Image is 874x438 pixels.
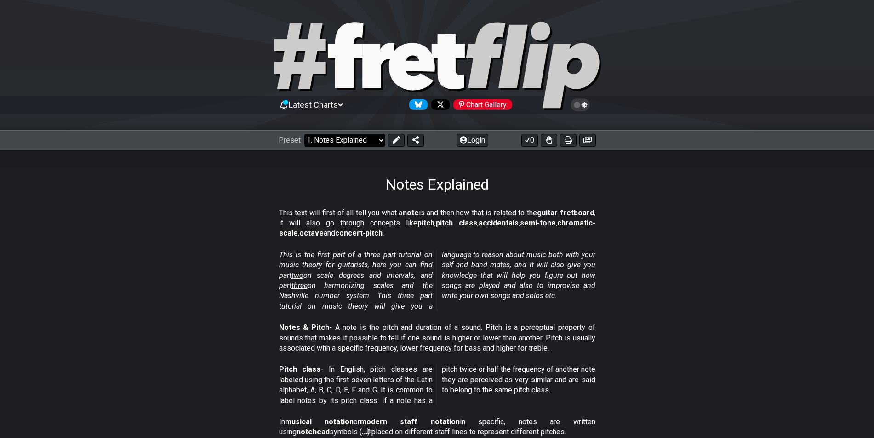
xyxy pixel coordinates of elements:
h1: Notes Explained [385,176,489,193]
span: two [291,271,303,280]
strong: modern staff notation [360,417,460,426]
span: three [291,281,308,290]
button: 0 [521,134,538,147]
strong: notehead [297,427,330,436]
strong: accidentals [479,219,519,227]
strong: concert-pitch [335,229,383,237]
strong: Pitch class [279,365,321,374]
button: Share Preset [407,134,424,147]
strong: guitar fretboard [537,208,594,217]
button: Create image [579,134,596,147]
a: #fretflip at Pinterest [450,99,512,110]
button: Print [560,134,577,147]
strong: musical notation [285,417,354,426]
strong: pitch class [436,219,477,227]
em: This is the first part of a three part tutorial on music theory for guitarists, here you can find... [279,250,595,311]
span: Toggle light / dark theme [575,101,586,109]
button: Login [457,134,488,147]
strong: semi-tone [520,219,556,227]
a: Follow #fretflip at Bluesky [406,99,428,110]
a: Follow #fretflip at X [428,99,450,110]
div: Chart Gallery [453,99,512,110]
p: - In English, pitch classes are labeled using the first seven letters of the Latin alphabet, A, B... [279,364,595,406]
strong: pitch [417,219,434,227]
span: Preset [279,136,301,144]
strong: note [403,208,419,217]
strong: octave [299,229,324,237]
p: This text will first of all tell you what a is and then how that is related to the , it will also... [279,208,595,239]
span: Latest Charts [289,100,338,109]
strong: Notes & Pitch [279,323,329,332]
select: Preset [304,134,385,147]
p: In or in specific, notes are written using symbols (𝅝 𝅗𝅥 𝅘𝅥 𝅘𝅥𝅮) placed on different staff lines to r... [279,417,595,438]
button: Edit Preset [388,134,405,147]
button: Toggle Dexterity for all fretkits [541,134,557,147]
p: - A note is the pitch and duration of a sound. Pitch is a perceptual property of sounds that make... [279,323,595,353]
